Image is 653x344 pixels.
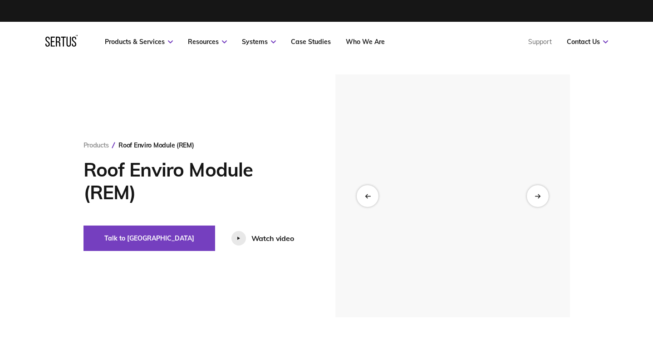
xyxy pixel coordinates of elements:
[528,38,552,46] a: Support
[567,38,608,46] a: Contact Us
[83,158,308,204] h1: Roof Enviro Module (REM)
[188,38,227,46] a: Resources
[291,38,331,46] a: Case Studies
[83,226,215,251] button: Talk to [GEOGRAPHIC_DATA]
[105,38,173,46] a: Products & Services
[83,141,109,149] a: Products
[242,38,276,46] a: Systems
[251,234,294,243] div: Watch video
[346,38,385,46] a: Who We Are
